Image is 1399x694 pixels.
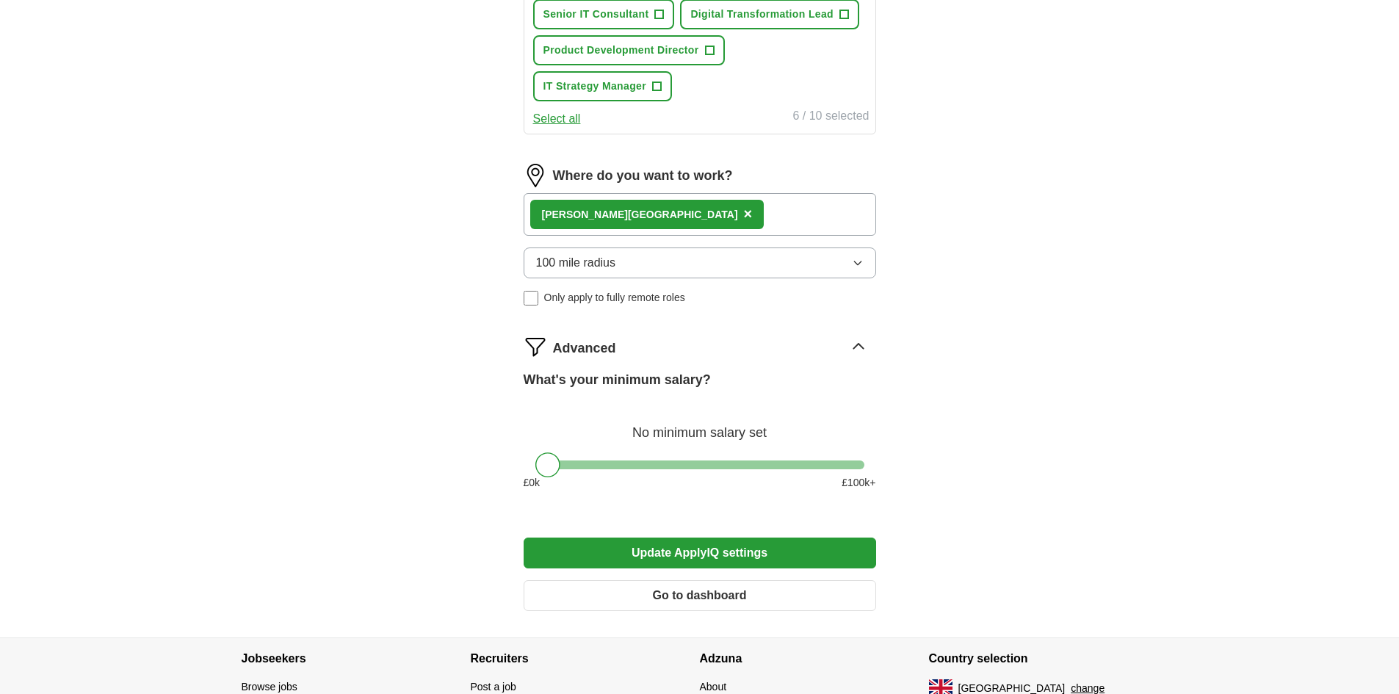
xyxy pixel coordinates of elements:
[929,638,1158,679] h4: Country selection
[544,290,685,306] span: Only apply to fully remote roles
[792,107,869,128] div: 6 / 10 selected
[690,7,834,22] span: Digital Transformation Lead
[524,247,876,278] button: 100 mile radius
[524,538,876,568] button: Update ApplyIQ settings
[242,681,297,693] a: Browse jobs
[524,335,547,358] img: filter
[744,206,753,222] span: ×
[700,681,727,693] a: About
[543,7,649,22] span: Senior IT Consultant
[553,339,616,358] span: Advanced
[524,475,541,491] span: £ 0 k
[471,681,516,693] a: Post a job
[542,207,738,223] div: [PERSON_NAME][GEOGRAPHIC_DATA]
[744,203,753,225] button: ×
[543,79,646,94] span: IT Strategy Manager
[524,408,876,443] div: No minimum salary set
[553,166,733,186] label: Where do you want to work?
[543,43,699,58] span: Product Development Director
[533,71,672,101] button: IT Strategy Manager
[533,35,725,65] button: Product Development Director
[536,254,616,272] span: 100 mile radius
[524,580,876,611] button: Go to dashboard
[533,110,581,128] button: Select all
[524,291,538,306] input: Only apply to fully remote roles
[842,475,875,491] span: £ 100 k+
[524,370,711,390] label: What's your minimum salary?
[524,164,547,187] img: location.png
